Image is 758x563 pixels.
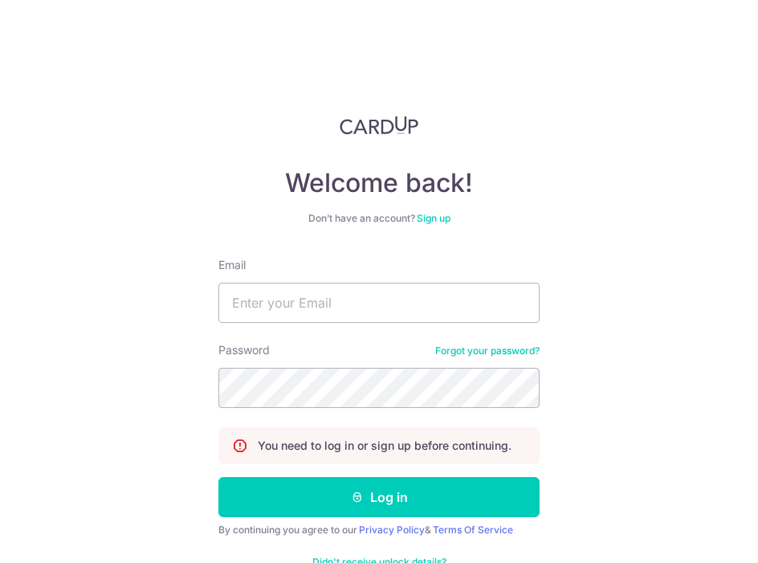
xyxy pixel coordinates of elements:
[218,212,540,225] div: Don’t have an account?
[218,342,270,358] label: Password
[359,524,425,536] a: Privacy Policy
[433,524,513,536] a: Terms Of Service
[435,345,540,357] a: Forgot your password?
[218,257,246,273] label: Email
[218,477,540,517] button: Log in
[218,524,540,536] div: By continuing you agree to our &
[340,116,418,135] img: CardUp Logo
[258,438,511,454] p: You need to log in or sign up before continuing.
[417,212,450,224] a: Sign up
[218,283,540,323] input: Enter your Email
[218,167,540,199] h4: Welcome back!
